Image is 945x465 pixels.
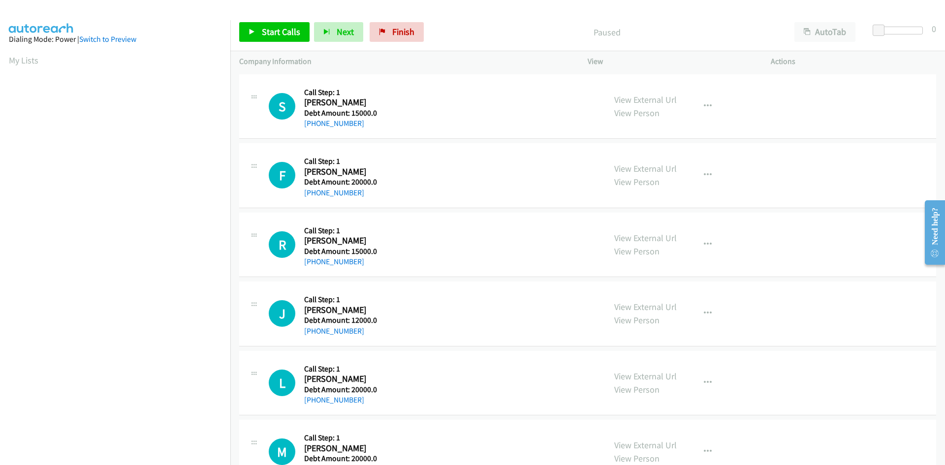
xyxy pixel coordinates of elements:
a: View External Url [614,94,677,105]
p: Company Information [239,56,570,67]
a: Switch to Preview [79,34,136,44]
div: 0 [932,22,936,35]
div: Dialing Mode: Power | [9,33,221,45]
a: Finish [370,22,424,42]
h5: Call Step: 1 [304,226,377,236]
h2: [PERSON_NAME] [304,443,376,454]
h1: F [269,162,295,188]
iframe: Resource Center [916,193,945,272]
a: [PHONE_NUMBER] [304,395,364,404]
h1: L [269,370,295,396]
h2: [PERSON_NAME] [304,166,376,178]
h2: [PERSON_NAME] [304,235,376,247]
h5: Debt Amount: 20000.0 [304,454,377,464]
a: View Person [614,107,660,119]
p: Paused [437,26,777,39]
button: Next [314,22,363,42]
a: View Person [614,384,660,395]
a: View Person [614,314,660,326]
span: Start Calls [262,26,300,37]
h5: Call Step: 1 [304,364,377,374]
a: View External Url [614,439,677,451]
a: [PHONE_NUMBER] [304,119,364,128]
a: [PHONE_NUMBER] [304,257,364,266]
div: Delay between calls (in seconds) [878,27,923,34]
p: Actions [771,56,936,67]
a: View Person [614,176,660,187]
a: View External Url [614,163,677,174]
div: The call is yet to be attempted [269,231,295,258]
a: View External Url [614,301,677,312]
div: The call is yet to be attempted [269,93,295,120]
h2: [PERSON_NAME] [304,97,376,108]
a: View Person [614,453,660,464]
h1: S [269,93,295,120]
h5: Call Step: 1 [304,295,377,305]
p: View [588,56,753,67]
div: The call is yet to be attempted [269,300,295,327]
div: The call is yet to be attempted [269,438,295,465]
h1: J [269,300,295,327]
a: [PHONE_NUMBER] [304,188,364,197]
h5: Call Step: 1 [304,88,377,97]
h5: Debt Amount: 20000.0 [304,177,377,187]
h5: Debt Amount: 12000.0 [304,315,377,325]
h5: Call Step: 1 [304,156,377,166]
a: View External Url [614,232,677,244]
h2: [PERSON_NAME] [304,305,376,316]
span: Finish [392,26,414,37]
div: The call is yet to be attempted [269,162,295,188]
a: [PHONE_NUMBER] [304,326,364,336]
h5: Call Step: 1 [304,433,377,443]
a: Start Calls [239,22,310,42]
h5: Debt Amount: 15000.0 [304,247,377,256]
h2: [PERSON_NAME] [304,373,376,385]
a: View External Url [614,371,677,382]
h5: Debt Amount: 20000.0 [304,385,377,395]
h5: Debt Amount: 15000.0 [304,108,377,118]
button: AutoTab [794,22,855,42]
a: My Lists [9,55,38,66]
h1: M [269,438,295,465]
span: Next [337,26,354,37]
div: The call is yet to be attempted [269,370,295,396]
a: View Person [614,246,660,257]
h1: R [269,231,295,258]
